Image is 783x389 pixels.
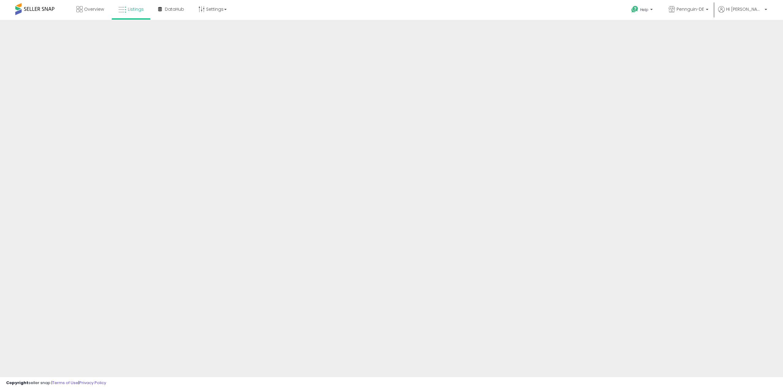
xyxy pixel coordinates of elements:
[718,6,767,20] a: Hi [PERSON_NAME]
[677,6,704,12] span: Pennguin-DE
[631,6,639,13] i: Get Help
[626,1,659,20] a: Help
[726,6,763,12] span: Hi [PERSON_NAME]
[128,6,144,12] span: Listings
[640,7,648,12] span: Help
[165,6,184,12] span: DataHub
[84,6,104,12] span: Overview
